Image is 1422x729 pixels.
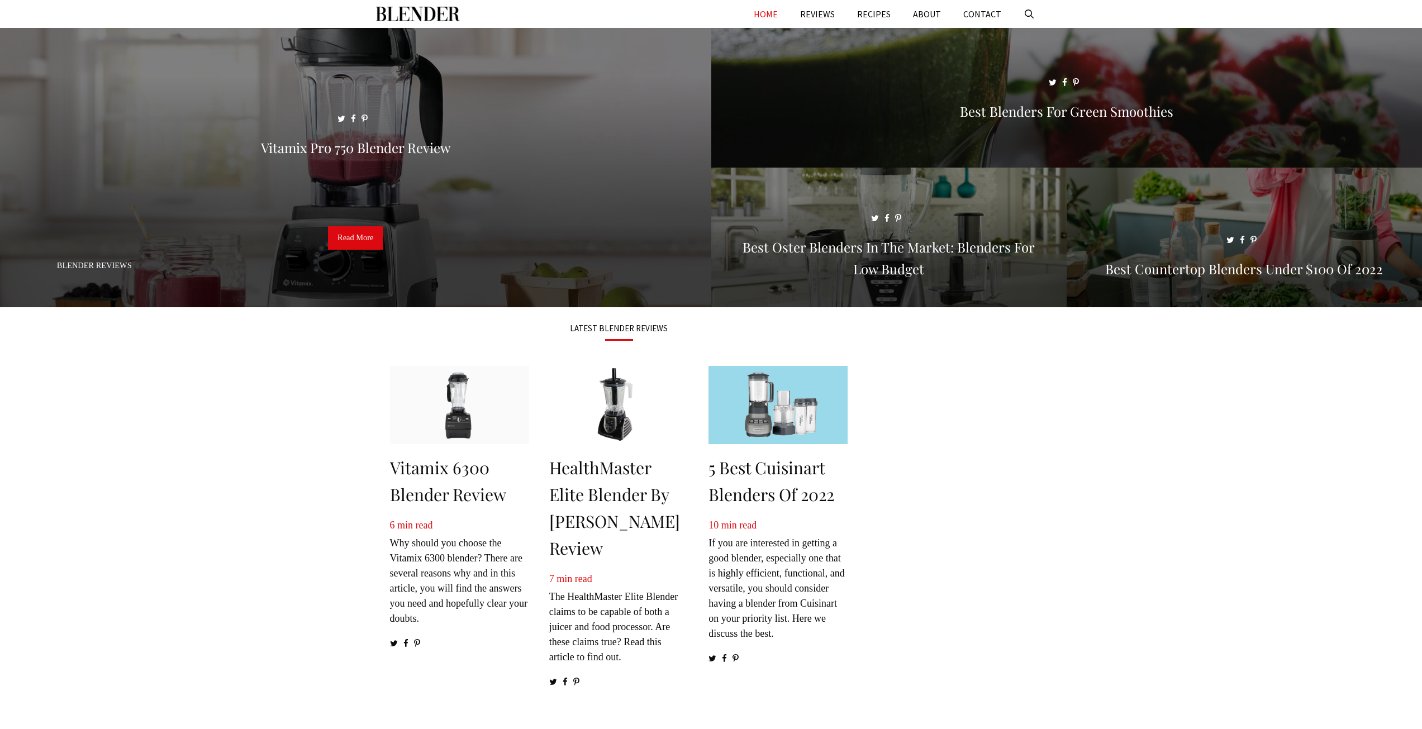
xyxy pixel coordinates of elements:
[390,324,848,332] h3: LATEST BLENDER REVIEWS
[390,520,395,531] span: 6
[708,366,848,444] img: 5 Best Cuisinart Blenders of 2022
[708,520,719,531] span: 10
[721,520,757,531] span: min read
[879,324,1030,659] iframe: Advertisement
[549,456,680,559] a: HealthMaster Elite Blender By [PERSON_NAME] Review
[708,456,834,506] a: 5 Best Cuisinart Blenders of 2022
[390,518,529,626] p: Why should you choose the Vitamix 6300 blender? There are several reasons why and in this article...
[397,520,432,531] span: min read
[708,518,848,641] p: If you are interested in getting a good blender, especially one that is highly efficient, functio...
[711,294,1067,305] a: Best Oster Blenders in the Market: Blenders for Low Budget
[328,226,383,250] a: Read More
[549,573,554,584] span: 7
[390,366,529,444] img: Vitamix 6300 Blender Review
[557,573,592,584] span: min read
[549,571,688,665] p: The HealthMaster Elite Blender claims to be capable of both a juicer and food processor. Are thes...
[1067,294,1422,305] a: Best Countertop Blenders Under $100 of 2022
[549,366,688,444] img: HealthMaster Elite Blender By Montel Williams Review
[390,456,506,506] a: Vitamix 6300 Blender Review
[57,261,132,270] a: Blender Reviews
